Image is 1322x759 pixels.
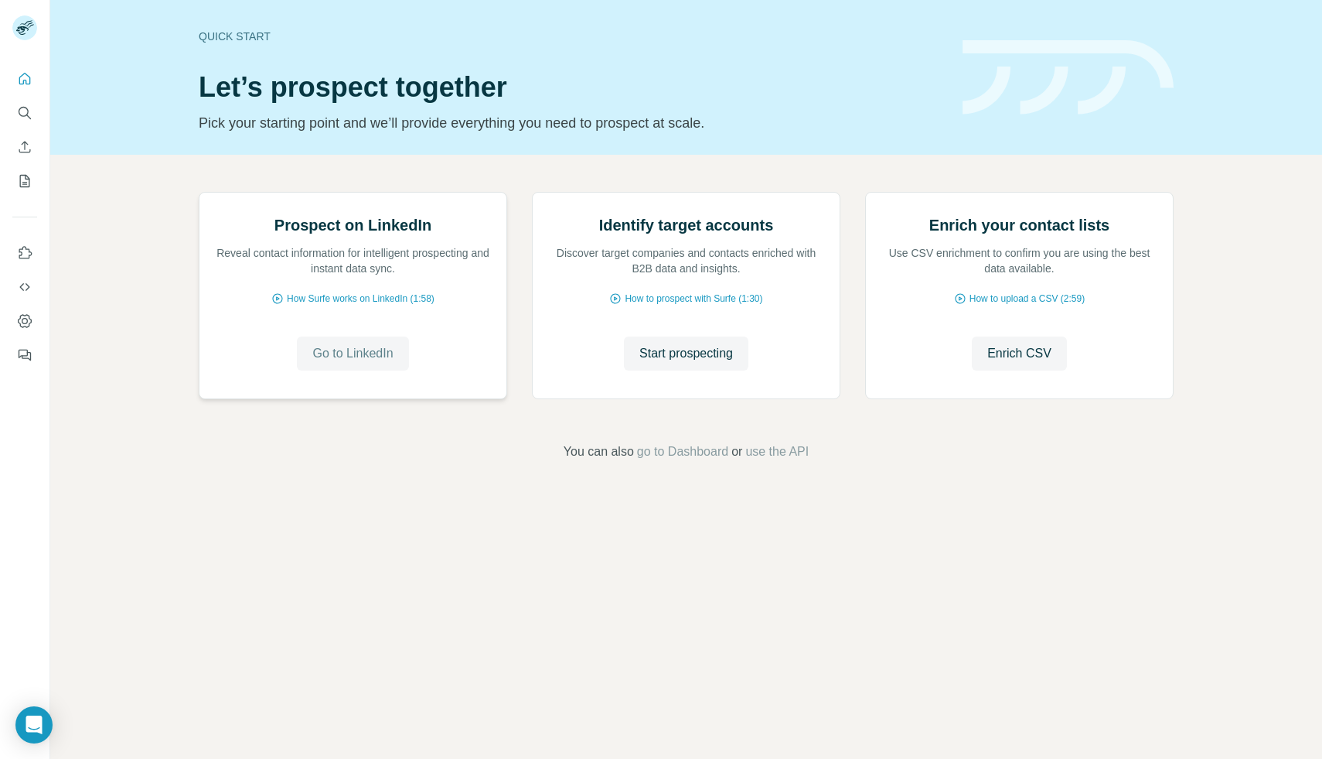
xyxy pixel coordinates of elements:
span: How to upload a CSV (2:59) [969,292,1085,306]
span: or [731,443,742,461]
button: Enrich CSV [972,337,1067,371]
button: Use Surfe API [12,273,37,301]
span: Enrich CSV [987,344,1051,363]
span: Go to LinkedIn [312,344,393,363]
button: go to Dashboard [637,443,728,461]
button: My lists [12,167,37,195]
button: Quick start [12,65,37,93]
p: Pick your starting point and we’ll provide everything you need to prospect at scale. [199,112,944,134]
button: Go to LinkedIn [297,337,408,371]
p: Reveal contact information for intelligent prospecting and instant data sync. [215,245,491,276]
button: use the API [745,443,809,461]
h2: Enrich your contact lists [929,214,1109,236]
img: banner [963,40,1174,115]
span: You can also [564,443,634,461]
h2: Prospect on LinkedIn [274,214,431,236]
p: Use CSV enrichment to confirm you are using the best data available. [881,245,1157,276]
button: Dashboard [12,307,37,335]
span: How to prospect with Surfe (1:30) [625,292,762,306]
button: Search [12,99,37,127]
span: How Surfe works on LinkedIn (1:58) [287,292,434,306]
button: Feedback [12,341,37,369]
div: Quick start [199,29,944,44]
p: Discover target companies and contacts enriched with B2B data and insights. [548,245,824,276]
h1: Let’s prospect together [199,72,944,103]
button: Use Surfe on LinkedIn [12,239,37,267]
div: Open Intercom Messenger [15,706,53,744]
button: Start prospecting [624,337,748,371]
h2: Identify target accounts [599,214,774,236]
button: Enrich CSV [12,133,37,161]
span: Start prospecting [639,344,733,363]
